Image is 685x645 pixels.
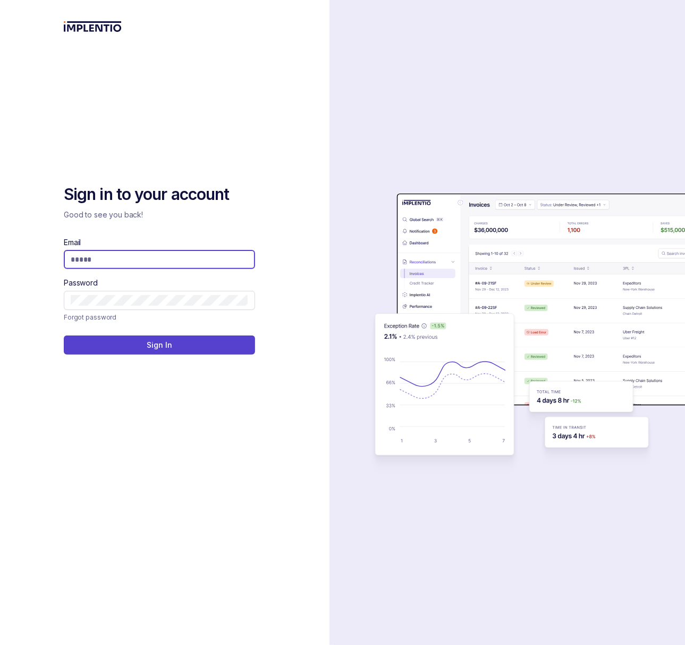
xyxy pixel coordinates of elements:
[64,21,122,32] img: logo
[64,278,98,288] label: Password
[64,184,255,205] h2: Sign in to your account
[147,340,172,350] p: Sign In
[64,210,255,220] p: Good to see you back!
[64,312,116,323] a: Link Forgot password
[64,237,81,248] label: Email
[64,336,255,355] button: Sign In
[64,312,116,323] p: Forgot password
